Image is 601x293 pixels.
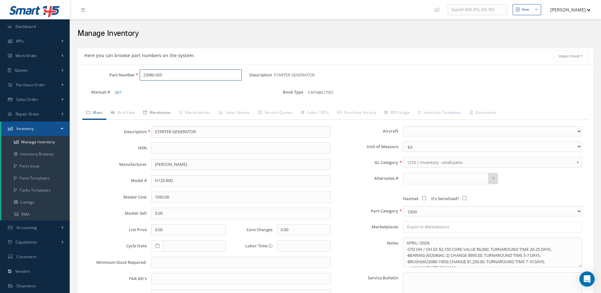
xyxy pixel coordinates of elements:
span: Work Order [16,53,37,58]
label: Description [84,129,147,134]
label: Alternates # [336,176,398,181]
label: Part Category [336,209,398,213]
a: Inventory [1,121,70,136]
a: Parts Templates [1,172,70,184]
label: NSN [84,146,147,150]
a: RMA [1,208,70,220]
label: Part Number [78,73,135,77]
a: Listings [1,196,70,208]
span: Vendors [15,269,30,274]
h5: Here you can browse part numbers on the system [82,51,194,58]
label: Book Type [271,88,303,96]
label: Cycle Date [84,244,147,248]
a: Bird View [106,107,139,120]
a: 367 [115,89,121,95]
h2: Manage Inventory [78,29,593,38]
input: Hazmat [422,196,426,200]
a: Parts Issue [1,160,70,172]
span: Hazmat [403,196,419,201]
input: It's Serialized? [463,196,467,200]
span: Quotes [15,68,28,73]
button: New [513,4,541,15]
a: WO Usage [380,107,414,120]
span: Dashboard [16,24,36,29]
label: Manufacturer [84,162,147,167]
label: Aircraft [336,129,398,133]
span: It's Serialized? [431,196,459,201]
a: Warehouse [139,107,175,120]
label: Core Charges [231,227,272,232]
label: FAA AD's [84,276,147,281]
label: Notes [336,238,398,267]
div: New [522,7,529,12]
label: Model # [84,178,147,183]
a: Inventory Browser [1,148,70,160]
a: Sales / RO's [297,107,333,120]
a: Purchase History [333,107,380,120]
a: Tasks Templates [1,184,70,196]
label: Manual # [78,88,110,96]
label: Master Sell [84,211,147,216]
a: Main [82,107,106,120]
a: Manage Inventory [1,136,70,148]
span: KPIs [16,38,24,44]
div: Open Intercom Messenger [579,271,595,287]
span: Accounting [16,225,37,230]
label: Unit of Measure [336,144,398,149]
a: Service Quotes [254,107,297,120]
span: CAPABILITIES [308,89,333,95]
textarea: Notes [403,238,582,267]
span: Capabilities [16,239,37,245]
label: Description [249,73,272,77]
span: Inventory [16,126,34,131]
span: Customers [16,254,37,259]
label: GL Category [336,160,398,165]
span: Purchase Order [16,82,45,88]
span: 1210 | Inventory - small parts [407,159,574,166]
label: List Price [84,227,147,232]
a: Sales Quotes [214,107,254,120]
label: Marketplaces [336,225,398,229]
input: Search WO, PO, SO, RO [448,4,508,16]
label: Minimum Stock Required: [84,260,147,265]
a: Marketplaces [175,107,214,120]
label: Labor Time [231,244,272,248]
button: Import Excel [553,51,588,62]
a: Inventory Templates [414,107,466,120]
span: Shipments [16,283,36,289]
span: STARTER GENERATOR [274,69,317,81]
span: Repair Order [16,111,40,117]
button: [PERSON_NAME] [544,3,591,16]
label: Master Cost [84,195,147,199]
span: Sales Order [16,97,38,102]
a: Documents [466,107,501,120]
